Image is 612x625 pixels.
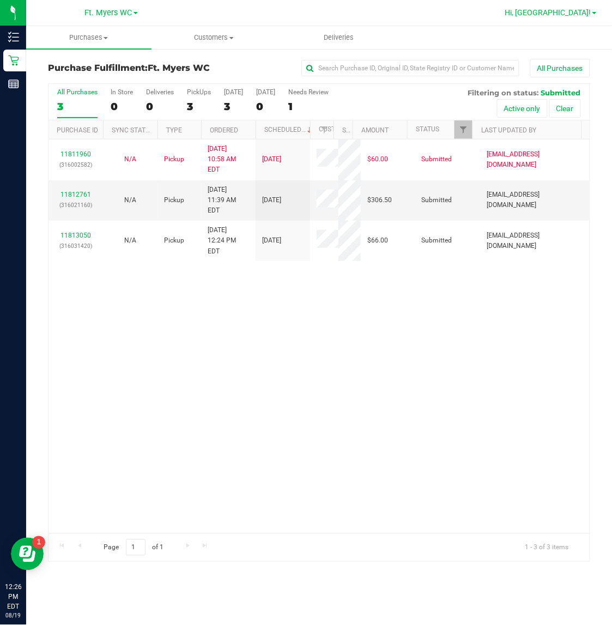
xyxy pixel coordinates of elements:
[367,235,388,246] span: $66.00
[124,154,136,165] button: N/A
[152,33,276,43] span: Customers
[26,33,152,43] span: Purchases
[26,26,152,49] a: Purchases
[422,195,452,205] span: Submitted
[60,232,91,239] a: 11813050
[60,191,91,198] a: 11812761
[422,235,452,246] span: Submitted
[361,126,389,134] a: Amount
[416,125,439,133] a: Status
[288,100,329,113] div: 1
[505,8,591,17] span: Hi, [GEOGRAPHIC_DATA]!
[224,88,243,96] div: [DATE]
[148,63,210,73] span: Ft. Myers WC
[264,126,314,134] a: Scheduled
[481,126,536,134] a: Last Updated By
[57,126,98,134] a: Purchase ID
[8,78,19,89] inline-svg: Reports
[530,59,590,77] button: All Purchases
[487,230,583,251] span: [EMAIL_ADDRESS][DOMAIN_NAME]
[276,26,402,49] a: Deliveries
[57,88,98,96] div: All Purchases
[316,120,334,139] a: Filter
[152,26,277,49] a: Customers
[262,154,281,165] span: [DATE]
[310,33,369,43] span: Deliveries
[55,160,96,170] p: (316002582)
[112,126,154,134] a: Sync Status
[124,155,136,163] span: Not Applicable
[124,195,136,205] button: N/A
[8,32,19,43] inline-svg: Inventory
[187,88,211,96] div: PickUps
[126,539,146,556] input: 1
[487,190,583,210] span: [EMAIL_ADDRESS][DOMAIN_NAME]
[5,612,21,620] p: 08/19
[455,120,472,139] a: Filter
[55,241,96,251] p: (316031420)
[124,236,136,244] span: Not Applicable
[164,195,184,205] span: Pickup
[367,195,392,205] span: $306.50
[422,154,452,165] span: Submitted
[94,539,173,556] span: Page of 1
[111,88,133,96] div: In Store
[55,200,96,210] p: (316021160)
[8,55,19,66] inline-svg: Retail
[187,100,211,113] div: 3
[343,126,400,134] a: State Registry ID
[487,149,583,170] span: [EMAIL_ADDRESS][DOMAIN_NAME]
[210,126,238,134] a: Ordered
[5,582,21,612] p: 12:26 PM EDT
[256,88,275,96] div: [DATE]
[549,99,581,118] button: Clear
[208,225,249,257] span: [DATE] 12:24 PM EDT
[256,100,275,113] div: 0
[166,126,182,134] a: Type
[541,88,581,97] span: Submitted
[48,63,229,73] h3: Purchase Fulfillment:
[11,538,44,571] iframe: Resource center
[124,196,136,204] span: Not Applicable
[208,144,249,175] span: [DATE] 10:58 AM EDT
[208,185,249,216] span: [DATE] 11:39 AM EDT
[57,100,98,113] div: 3
[301,60,519,76] input: Search Purchase ID, Original ID, State Registry ID or Customer Name...
[146,100,174,113] div: 0
[32,536,45,549] iframe: Resource center unread badge
[288,88,329,96] div: Needs Review
[468,88,539,97] span: Filtering on status:
[517,539,578,556] span: 1 - 3 of 3 items
[262,195,281,205] span: [DATE]
[164,235,184,246] span: Pickup
[124,235,136,246] button: N/A
[164,154,184,165] span: Pickup
[262,235,281,246] span: [DATE]
[367,154,388,165] span: $60.00
[146,88,174,96] div: Deliveries
[224,100,243,113] div: 3
[497,99,548,118] button: Active only
[111,100,133,113] div: 0
[60,150,91,158] a: 11811960
[85,8,132,17] span: Ft. Myers WC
